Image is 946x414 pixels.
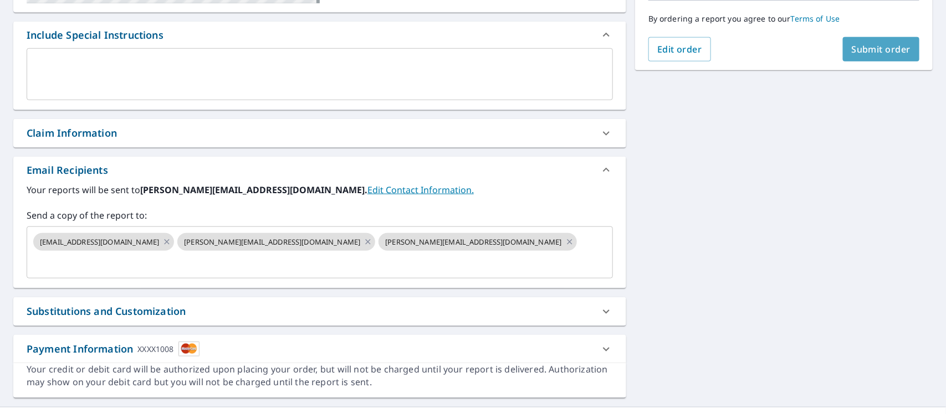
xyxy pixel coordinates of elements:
div: Payment InformationXXXX1008cardImage [13,335,626,363]
button: Edit order [648,37,711,61]
div: [EMAIL_ADDRESS][DOMAIN_NAME] [33,233,174,251]
div: XXXX1008 [137,341,173,356]
div: Email Recipients [13,157,626,183]
b: [PERSON_NAME][EMAIL_ADDRESS][DOMAIN_NAME]. [140,184,367,196]
div: Substitutions and Customization [13,297,626,325]
div: Your credit or debit card will be authorized upon placing your order, but will not be charged unt... [27,363,613,389]
img: cardImage [178,341,200,356]
a: Terms of Use [791,13,840,24]
p: By ordering a report you agree to our [648,14,919,24]
div: Substitutions and Customization [27,304,186,319]
label: Send a copy of the report to: [27,209,613,222]
div: Email Recipients [27,163,108,178]
div: Claim Information [27,126,117,141]
span: [PERSON_NAME][EMAIL_ADDRESS][DOMAIN_NAME] [379,237,568,247]
span: Edit order [657,43,702,55]
span: [EMAIL_ADDRESS][DOMAIN_NAME] [33,237,166,247]
span: [PERSON_NAME][EMAIL_ADDRESS][DOMAIN_NAME] [177,237,367,247]
a: EditContactInfo [367,184,474,196]
div: Include Special Instructions [27,28,163,43]
div: Include Special Instructions [13,22,626,48]
label: Your reports will be sent to [27,183,613,196]
div: [PERSON_NAME][EMAIL_ADDRESS][DOMAIN_NAME] [379,233,576,251]
div: Claim Information [13,119,626,147]
span: Submit order [852,43,911,55]
div: [PERSON_NAME][EMAIL_ADDRESS][DOMAIN_NAME] [177,233,375,251]
div: Payment Information [27,341,200,356]
button: Submit order [843,37,920,61]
